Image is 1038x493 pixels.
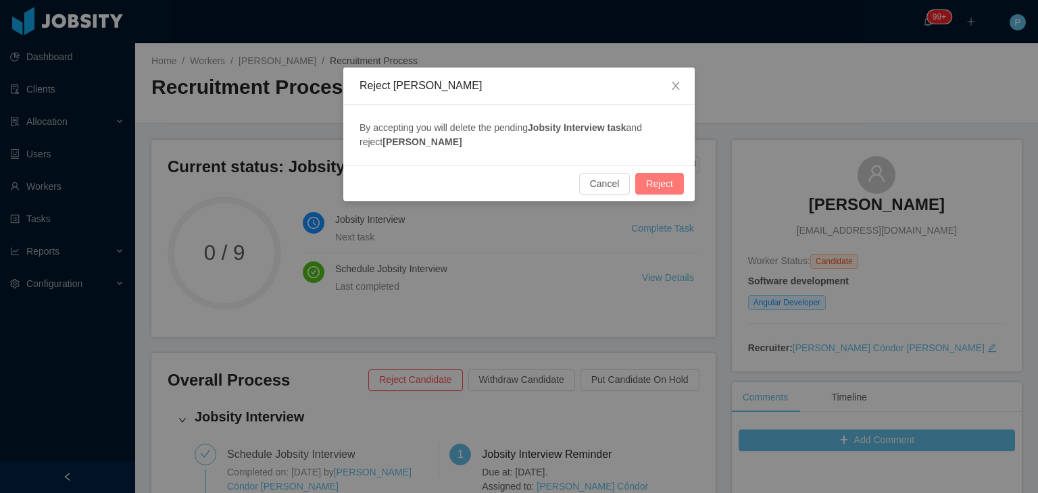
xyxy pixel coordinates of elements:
[360,122,528,133] span: By accepting you will delete the pending
[579,173,631,194] button: Cancel
[657,68,695,105] button: Close
[528,122,626,133] strong: Jobsity Interview task
[360,78,678,93] div: Reject [PERSON_NAME]
[670,80,681,91] i: icon: close
[382,136,462,147] strong: [PERSON_NAME]
[635,173,684,194] button: Reject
